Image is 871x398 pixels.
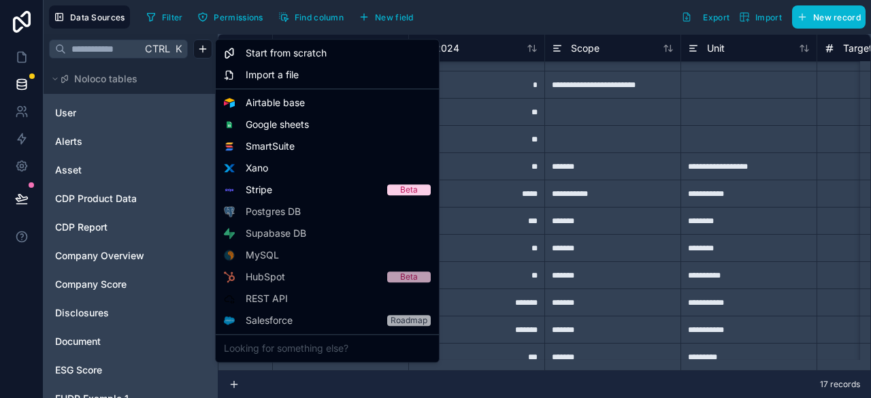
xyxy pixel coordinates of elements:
span: HubSpot [246,270,285,284]
span: Stripe [246,183,272,197]
img: HubSpot logo [224,271,234,282]
span: SmartSuite [246,139,295,153]
span: Airtable base [246,96,305,110]
div: Roadmap [391,315,427,326]
span: Xano [246,161,268,175]
img: Stripe logo [224,184,235,195]
div: Looking for something else? [218,337,436,359]
img: Supabase logo [224,228,235,239]
div: Beta [400,271,418,282]
span: Google sheets [246,118,309,131]
span: Supabase DB [246,227,306,240]
img: Airtable logo [224,97,235,108]
span: REST API [246,292,288,305]
img: Postgres logo [224,206,235,217]
span: Postgres DB [246,205,301,218]
div: Beta [400,184,418,195]
span: MySQL [246,248,279,262]
span: Start from scratch [246,46,327,60]
img: Xano logo [224,163,235,173]
img: Google sheets logo [224,121,235,129]
img: MySQL logo [224,250,235,261]
span: Import a file [246,68,299,82]
img: API icon [224,293,235,304]
img: SmartSuite [224,141,235,152]
span: Salesforce [246,314,293,327]
img: Salesforce [224,317,235,325]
